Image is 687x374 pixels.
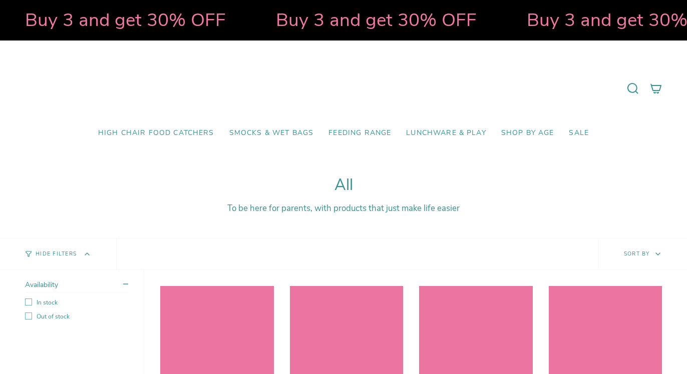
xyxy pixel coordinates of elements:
[501,129,554,137] span: Shop by Age
[598,238,687,269] button: Sort by
[91,121,222,145] a: High Chair Food Catchers
[321,121,399,145] a: Feeding Range
[399,121,493,145] a: Lunchware & Play
[24,7,225,32] strong: Buy 3 and get 30% OFF
[25,280,58,289] span: Availability
[98,129,214,137] span: High Chair Food Catchers
[25,280,128,292] summary: Availability
[36,251,77,257] span: Hide Filters
[624,250,650,257] span: Sort by
[25,312,128,320] label: Out of stock
[494,121,562,145] a: Shop by Age
[275,7,476,32] strong: Buy 3 and get 30% OFF
[229,129,314,137] span: Smocks & Wet Bags
[25,298,128,306] label: In stock
[406,129,486,137] span: Lunchware & Play
[561,121,596,145] a: SALE
[227,202,460,214] span: To be here for parents, with products that just make life easier
[25,176,662,194] h1: All
[569,129,589,137] span: SALE
[328,129,391,137] span: Feeding Range
[222,121,321,145] a: Smocks & Wet Bags
[257,55,430,121] a: Mumma’s Little Helpers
